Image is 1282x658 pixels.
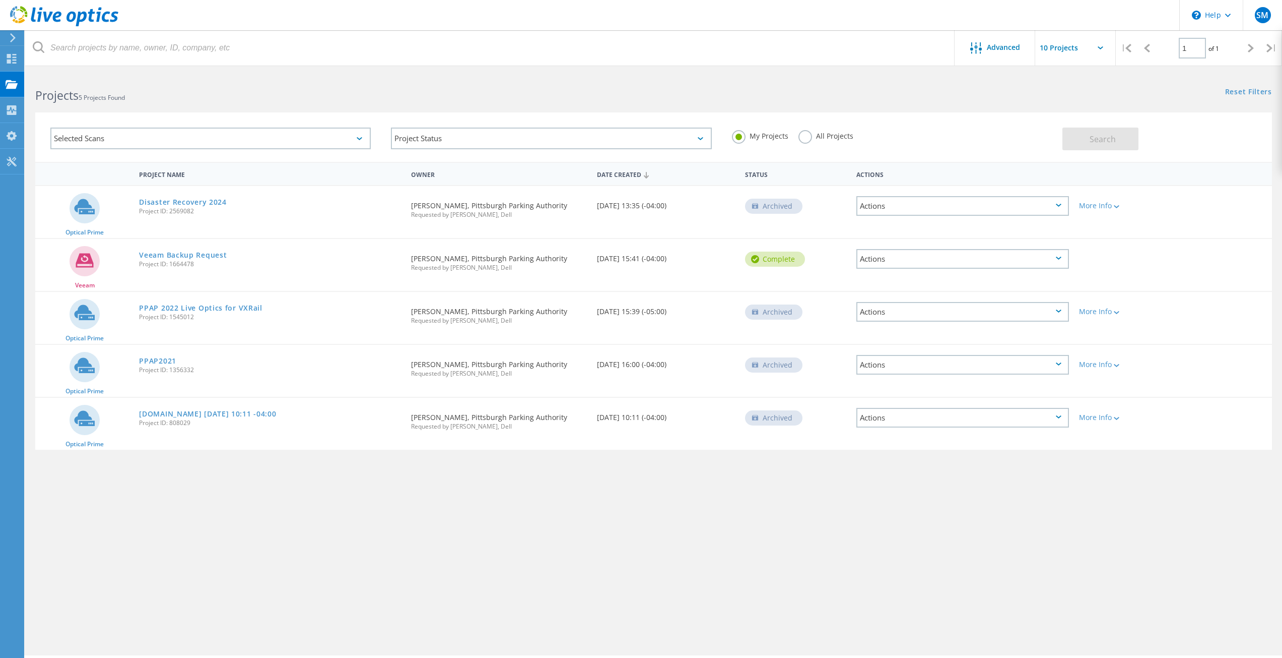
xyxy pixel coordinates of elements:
[411,371,586,377] span: Requested by [PERSON_NAME], Dell
[1261,30,1282,66] div: |
[139,420,401,426] span: Project ID: 808029
[798,130,853,140] label: All Projects
[391,128,711,149] div: Project Status
[10,21,118,28] a: Live Optics Dashboard
[592,239,740,272] div: [DATE] 15:41 (-04:00)
[1090,134,1116,145] span: Search
[411,318,586,324] span: Requested by [PERSON_NAME], Dell
[406,398,591,440] div: [PERSON_NAME], Pittsburgh Parking Authority
[35,87,79,103] b: Projects
[732,130,788,140] label: My Projects
[406,186,591,228] div: [PERSON_NAME], Pittsburgh Parking Authority
[139,305,262,312] a: PPAP 2022 Live Optics for VXRail
[75,282,95,288] span: Veeam
[139,314,401,320] span: Project ID: 1545012
[134,164,406,183] div: Project Name
[1079,202,1168,209] div: More Info
[1256,11,1268,19] span: SM
[1116,30,1136,66] div: |
[406,164,591,183] div: Owner
[406,292,591,334] div: [PERSON_NAME], Pittsburgh Parking Authority
[592,345,740,378] div: [DATE] 16:00 (-04:00)
[50,128,371,149] div: Selected Scans
[139,261,401,267] span: Project ID: 1664478
[856,408,1069,428] div: Actions
[1062,128,1138,150] button: Search
[1208,44,1219,53] span: of 1
[987,44,1020,51] span: Advanced
[406,345,591,387] div: [PERSON_NAME], Pittsburgh Parking Authority
[856,196,1069,216] div: Actions
[411,265,586,271] span: Requested by [PERSON_NAME], Dell
[65,441,104,447] span: Optical Prime
[79,93,125,102] span: 5 Projects Found
[139,208,401,214] span: Project ID: 2569082
[1079,414,1168,421] div: More Info
[65,335,104,341] span: Optical Prime
[745,305,802,320] div: Archived
[1192,11,1201,20] svg: \n
[139,357,176,365] a: PPAP2021
[856,302,1069,322] div: Actions
[745,410,802,426] div: Archived
[25,30,955,66] input: Search projects by name, owner, ID, company, etc
[856,249,1069,269] div: Actions
[1225,88,1272,97] a: Reset Filters
[65,229,104,235] span: Optical Prime
[139,199,226,206] a: Disaster Recovery 2024
[411,424,586,430] span: Requested by [PERSON_NAME], Dell
[592,186,740,219] div: [DATE] 13:35 (-04:00)
[1079,361,1168,368] div: More Info
[139,367,401,373] span: Project ID: 1356332
[139,410,276,417] a: [DOMAIN_NAME] [DATE] 10:11 -04:00
[740,164,851,183] div: Status
[592,292,740,325] div: [DATE] 15:39 (-05:00)
[1079,308,1168,315] div: More Info
[745,199,802,214] div: Archived
[411,212,586,218] span: Requested by [PERSON_NAME], Dell
[745,252,805,267] div: Complete
[406,239,591,281] div: [PERSON_NAME], Pittsburgh Parking Authority
[592,164,740,184] div: Date Created
[745,357,802,373] div: Archived
[139,252,227,259] a: Veeam Backup Request
[851,164,1074,183] div: Actions
[856,355,1069,375] div: Actions
[65,388,104,394] span: Optical Prime
[592,398,740,431] div: [DATE] 10:11 (-04:00)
